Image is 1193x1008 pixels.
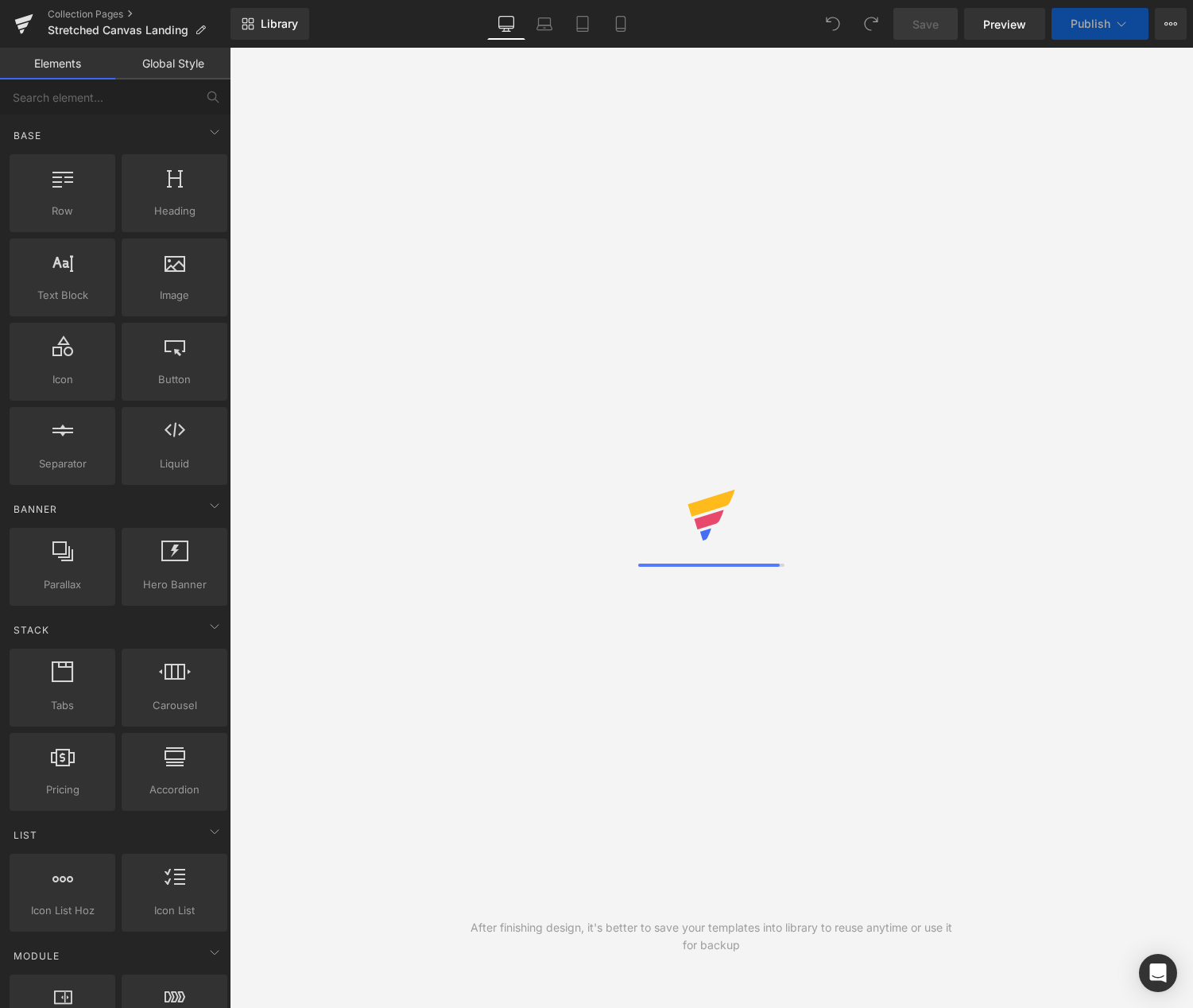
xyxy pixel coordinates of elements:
span: Stack [12,622,51,638]
span: Separator [14,456,110,472]
span: Library [261,17,298,31]
button: Undo [817,8,849,40]
span: Accordion [126,781,223,798]
span: Preview [983,16,1026,33]
a: Laptop [525,8,564,40]
span: Image [126,287,223,304]
span: Stretched Canvas Landing [48,24,188,37]
span: List [12,828,39,843]
a: New Library [230,8,309,40]
a: Desktop [487,8,525,40]
span: Base [12,128,43,143]
span: Button [126,371,223,388]
span: Module [12,948,61,963]
span: Icon List [126,902,223,919]
span: Text Block [14,287,110,304]
span: Hero Banner [126,576,223,593]
div: Open Intercom Messenger [1139,954,1177,992]
span: Row [14,203,110,219]
span: Icon [14,371,110,388]
div: After finishing design, it's better to save your templates into library to reuse anytime or use i... [471,919,952,954]
span: Tabs [14,697,110,714]
a: Collection Pages [48,8,230,21]
span: Publish [1071,17,1110,30]
span: Parallax [14,576,110,593]
span: Save [912,16,939,33]
a: Mobile [602,8,640,40]
span: Heading [126,203,223,219]
span: Icon List Hoz [14,902,110,919]
button: Redo [855,8,887,40]
span: Banner [12,502,59,517]
span: Liquid [126,456,223,472]
span: Pricing [14,781,110,798]
button: Publish [1052,8,1148,40]
a: Global Style [115,48,230,79]
a: Tablet [564,8,602,40]
button: More [1155,8,1187,40]
span: Carousel [126,697,223,714]
a: Preview [964,8,1045,40]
